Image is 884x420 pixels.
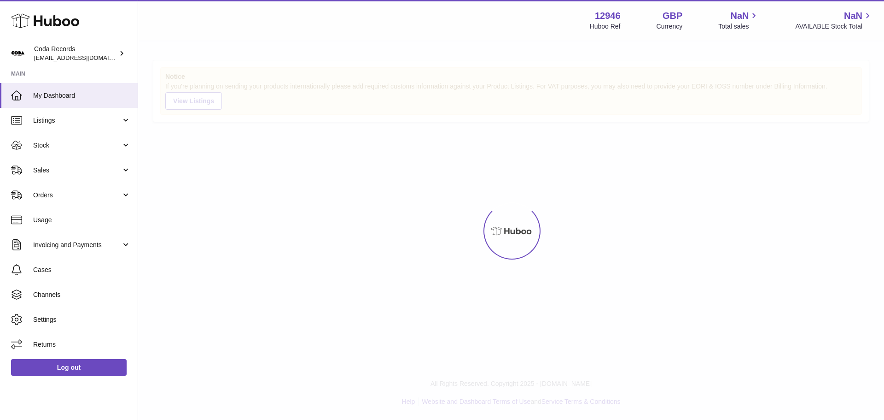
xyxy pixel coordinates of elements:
[11,359,127,376] a: Log out
[33,266,131,274] span: Cases
[663,10,682,22] strong: GBP
[33,166,121,175] span: Sales
[844,10,862,22] span: NaN
[33,116,121,125] span: Listings
[34,45,117,62] div: Coda Records
[33,91,131,100] span: My Dashboard
[590,22,621,31] div: Huboo Ref
[33,191,121,200] span: Orders
[595,10,621,22] strong: 12946
[33,290,131,299] span: Channels
[34,54,135,61] span: [EMAIL_ADDRESS][DOMAIN_NAME]
[33,216,131,225] span: Usage
[33,315,131,324] span: Settings
[11,47,25,60] img: haz@pcatmedia.com
[795,22,873,31] span: AVAILABLE Stock Total
[33,241,121,249] span: Invoicing and Payments
[718,10,759,31] a: NaN Total sales
[33,340,131,349] span: Returns
[33,141,121,150] span: Stock
[657,22,683,31] div: Currency
[795,10,873,31] a: NaN AVAILABLE Stock Total
[718,22,759,31] span: Total sales
[730,10,749,22] span: NaN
